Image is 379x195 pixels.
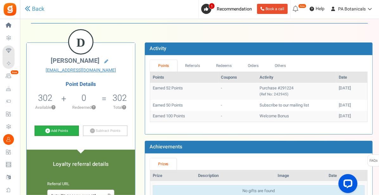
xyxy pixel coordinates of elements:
th: Date [336,72,367,83]
a: Prizes [150,158,177,170]
a: Others [267,60,294,72]
td: - [218,111,257,122]
span: Recommendation [217,6,252,12]
span: PA Botanicals [338,6,366,12]
button: ? [51,106,55,110]
div: [DATE] [339,85,365,91]
a: Back [25,5,44,13]
p: Redeemed [67,105,101,110]
a: Redeems [208,60,240,72]
button: ? [92,106,96,110]
span: FAQs [369,155,378,167]
a: Referrals [177,60,208,72]
td: - [218,100,257,111]
span: [PERSON_NAME] [51,56,100,65]
th: Activity [257,72,336,83]
span: 1 [209,3,215,9]
em: New [298,4,306,8]
a: 1 Recommendation [201,4,254,14]
span: Help [314,6,324,12]
td: Earned 52 Points [150,83,218,100]
a: New [3,71,17,81]
p: Available [30,105,61,110]
td: - [218,83,257,100]
th: Prize [150,170,196,181]
a: Subtract Points [83,126,127,136]
td: Welcome Bonus [257,111,336,122]
span: 302 [38,92,52,104]
h5: 302 [112,93,127,103]
td: Earned 100 Points [150,111,218,122]
td: Purchase #291224 [257,83,336,100]
a: Points [150,60,177,72]
th: Coupons [218,72,257,83]
a: Book a call [257,4,288,14]
th: Image [275,170,326,181]
div: [DATE] [339,113,365,119]
th: Description [196,170,275,181]
p: Total [107,105,132,110]
h5: 0 [81,93,86,103]
figcaption: D [69,30,93,55]
td: Subscribe to our mailing list [257,100,336,111]
button: ? [122,106,126,110]
td: Earned 50 Points [150,100,218,111]
div: [DATE] [339,102,365,108]
h5: Loyalty referral details [33,161,129,167]
th: Date [326,170,367,181]
small: (Ref No: 242945) [260,92,288,97]
img: Gratisfaction [3,2,17,16]
a: Orders [240,60,267,72]
b: Achievements [150,143,182,151]
em: New [10,70,19,75]
h6: Referral URL [47,182,114,186]
h4: Point Details [27,81,135,87]
a: Add Points [35,126,79,136]
a: Help [307,4,327,14]
a: [EMAIL_ADDRESS][DOMAIN_NAME] [31,67,130,74]
th: Points [150,72,218,83]
b: Activity [150,45,166,52]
